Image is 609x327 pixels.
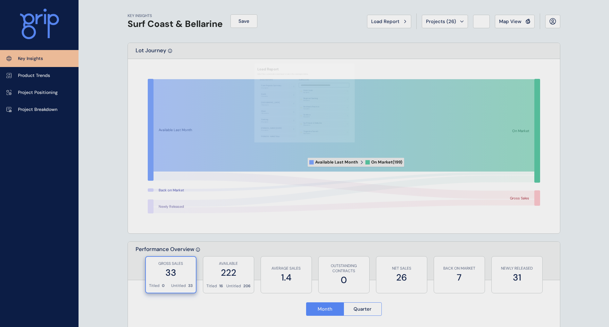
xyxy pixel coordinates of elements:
[18,89,58,96] p: Project Positioning
[206,261,251,266] p: AVAILABLE
[219,283,223,289] p: 16
[171,283,186,289] p: Untitled
[238,18,249,24] span: Save
[206,266,251,279] label: 222
[149,261,193,266] p: GROSS SALES
[437,266,481,271] p: BACK ON MARKET
[149,283,160,289] p: Titled
[264,271,308,284] label: 1.4
[354,306,371,312] span: Quarter
[499,18,521,25] span: Map View
[371,18,399,25] span: Load Report
[322,263,366,274] p: OUTSTANDING CONTRACTS
[318,306,332,312] span: Month
[367,15,411,28] button: Load Report
[243,283,251,289] p: 206
[264,266,308,271] p: AVERAGE SALES
[18,55,43,62] p: Key Insights
[128,13,223,19] p: KEY INSIGHTS
[306,302,344,316] button: Month
[437,271,481,284] label: 7
[322,274,366,286] label: 0
[226,283,241,289] p: Untitled
[344,302,382,316] button: Quarter
[128,19,223,29] h1: Surf Coast & Bellarine
[495,271,539,284] label: 31
[426,18,456,25] span: Projects ( 26 )
[188,283,193,289] p: 33
[230,14,257,28] button: Save
[149,266,193,279] label: 33
[495,266,539,271] p: NEWLY RELEASED
[380,271,424,284] label: 26
[495,15,535,28] button: Map View
[136,246,194,280] p: Performance Overview
[18,72,50,79] p: Product Trends
[136,47,166,59] p: Lot Journey
[422,15,468,28] button: Projects (26)
[380,266,424,271] p: NET SALES
[18,106,57,113] p: Project Breakdown
[206,283,217,289] p: Titled
[162,283,164,289] p: 0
